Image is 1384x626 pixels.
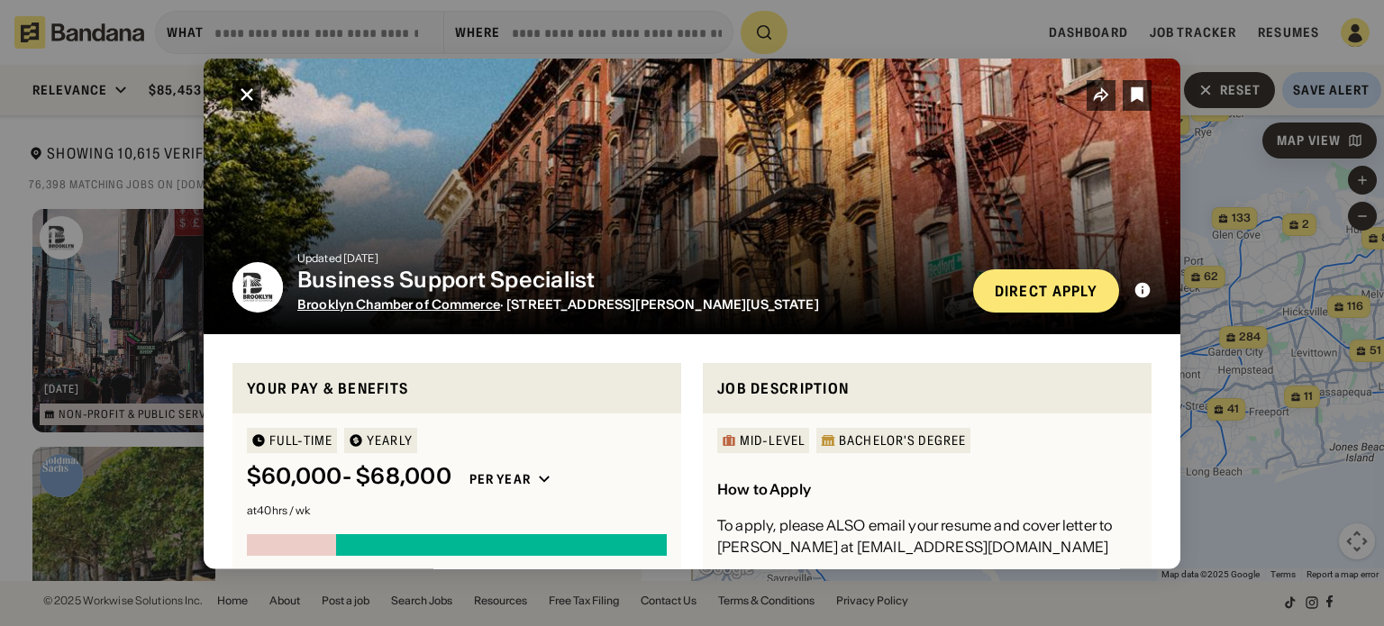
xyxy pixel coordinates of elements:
div: · [STREET_ADDRESS][PERSON_NAME][US_STATE] [297,296,959,312]
div: Business Support Specialist [297,267,959,293]
div: Per year [469,471,531,487]
div: $ 60,000 - $68,000 [247,464,451,490]
div: To apply, please ALSO email your resume and cover letter to [PERSON_NAME] at [EMAIL_ADDRESS][DOMA... [717,514,1137,558]
div: Direct Apply [995,283,1097,297]
div: Full-time [269,434,332,447]
img: Brooklyn Chamber of Commerce logo [232,261,283,312]
div: YEARLY [367,434,413,447]
div: Bachelor's Degree [839,434,966,447]
div: Updated [DATE] [297,252,959,263]
div: Job Description [717,377,1137,399]
div: Mid-Level [740,434,805,447]
span: Brooklyn Chamber of Commerce [297,295,500,312]
div: Your pay & benefits [247,377,667,399]
div: How to Apply [717,480,811,498]
div: at 40 hrs / wk [247,505,667,516]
